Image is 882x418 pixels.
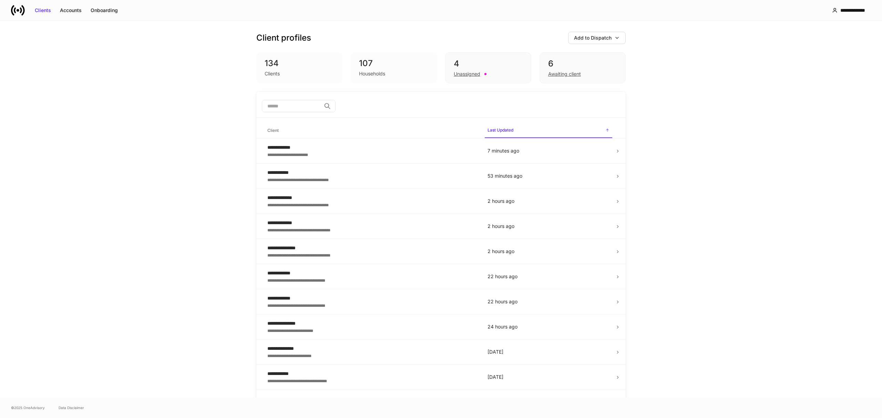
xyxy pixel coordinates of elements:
[55,5,86,16] button: Accounts
[488,223,609,230] p: 2 hours ago
[267,127,279,134] h6: Client
[256,32,311,43] h3: Client profiles
[30,5,55,16] button: Clients
[454,58,523,69] div: 4
[574,34,612,41] div: Add to Dispatch
[265,70,280,77] div: Clients
[485,123,612,138] span: Last Updated
[454,71,480,77] div: Unassigned
[548,71,581,77] div: Awaiting client
[445,52,531,83] div: 4Unassigned
[488,198,609,205] p: 2 hours ago
[488,298,609,305] p: 22 hours ago
[359,58,429,69] div: 107
[265,58,334,69] div: 134
[60,7,82,14] div: Accounts
[59,405,84,410] a: Data Disclaimer
[568,32,626,44] button: Add to Dispatch
[359,70,385,77] div: Households
[488,173,609,179] p: 53 minutes ago
[488,248,609,255] p: 2 hours ago
[540,52,626,83] div: 6Awaiting client
[488,273,609,280] p: 22 hours ago
[488,323,609,330] p: 24 hours ago
[91,7,118,14] div: Onboarding
[488,374,609,380] p: [DATE]
[11,405,45,410] span: © 2025 OneAdvisory
[35,7,51,14] div: Clients
[488,147,609,154] p: 7 minutes ago
[488,348,609,355] p: [DATE]
[265,124,479,138] span: Client
[488,127,513,133] h6: Last Updated
[86,5,122,16] button: Onboarding
[548,58,617,69] div: 6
